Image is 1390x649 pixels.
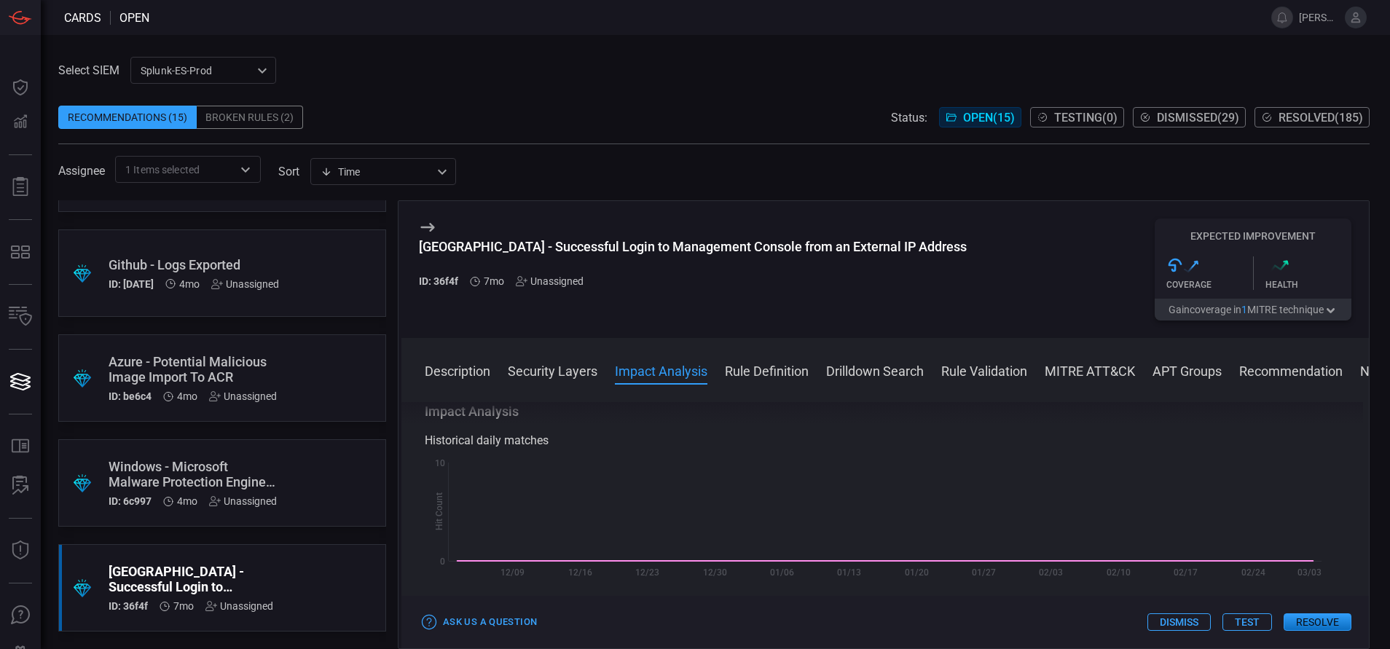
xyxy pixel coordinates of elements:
button: Ask Us a Question [419,611,541,634]
div: Windows - Microsoft Malware Protection Engine Crash [109,459,280,489]
div: Github - Logs Exported [109,257,280,272]
div: Unassigned [211,278,279,290]
button: Detections [3,105,38,140]
button: Recommendation [1239,361,1343,379]
text: 01/13 [837,567,861,578]
div: Coverage [1166,280,1253,290]
button: Resolve [1284,613,1351,631]
button: Dismissed(29) [1133,107,1246,127]
span: Mar 09, 2025 1:32 PM [173,600,194,612]
button: Test [1222,613,1272,631]
text: 02/03 [1039,567,1063,578]
h5: ID: 6c997 [109,495,152,507]
button: Resolved(185) [1254,107,1370,127]
div: Unassigned [516,275,584,287]
h5: Expected Improvement [1155,230,1351,242]
div: Historical daily matches [425,432,1346,449]
h5: ID: 36f4f [109,600,148,612]
text: 01/06 [770,567,794,578]
text: 0 [440,556,445,567]
button: Cards [3,364,38,399]
label: sort [278,165,299,178]
span: Open ( 15 ) [963,111,1015,125]
button: Impact Analysis [615,361,707,379]
div: Health [1265,280,1352,290]
div: Azure - Potential Malicious Image Import To ACR [109,354,280,385]
label: Select SIEM [58,63,119,77]
text: 12/23 [635,567,659,578]
span: Jun 15, 2025 9:30 AM [177,495,197,507]
text: 02/10 [1107,567,1131,578]
span: 1 [1241,304,1247,315]
div: Palo Alto - Successful Login to Management Console from an External IP Address [419,239,967,254]
span: Dismissed ( 29 ) [1157,111,1239,125]
button: Reports [3,170,38,205]
button: Description [425,361,490,379]
span: [PERSON_NAME].[PERSON_NAME] [1299,12,1339,23]
button: MITRE ATT&CK [1045,361,1135,379]
button: Security Layers [508,361,597,379]
button: Ask Us A Question [3,598,38,633]
text: 10 [435,458,445,468]
button: ALERT ANALYSIS [3,468,38,503]
button: Open(15) [939,107,1021,127]
button: Testing(0) [1030,107,1124,127]
text: 01/20 [905,567,929,578]
text: 02/17 [1174,567,1198,578]
text: 12/16 [568,567,592,578]
span: open [119,11,149,25]
div: Broken Rules (2) [197,106,303,129]
text: 01/27 [972,567,996,578]
button: Gaincoverage in1MITRE technique [1155,299,1351,320]
div: Unassigned [209,390,277,402]
span: Cards [64,11,101,25]
h5: ID: 36f4f [419,275,458,287]
span: 1 Items selected [125,162,200,177]
button: Rule Validation [941,361,1027,379]
h5: ID: be6c4 [109,390,152,402]
text: 03/03 [1297,567,1322,578]
button: Drilldown Search [826,361,924,379]
button: Rule Catalog [3,429,38,464]
div: Time [321,165,433,179]
div: Unassigned [205,600,273,612]
button: MITRE - Detection Posture [3,235,38,270]
text: 12/30 [703,567,727,578]
div: Palo Alto - Successful Login to Management Console from an External IP Address [109,564,280,594]
span: Status: [891,111,927,125]
button: Dismiss [1147,613,1211,631]
span: Resolved ( 185 ) [1279,111,1363,125]
div: Unassigned [209,495,277,507]
text: 02/24 [1241,567,1265,578]
p: Splunk-ES-Prod [141,63,253,78]
span: Mar 09, 2025 1:32 PM [484,275,504,287]
div: Recommendations (15) [58,106,197,129]
text: 12/09 [500,567,525,578]
button: Threat Intelligence [3,533,38,568]
button: Dashboard [3,70,38,105]
h5: ID: [DATE] [109,278,154,290]
button: Inventory [3,299,38,334]
span: Jun 22, 2025 9:33 AM [179,278,200,290]
button: APT Groups [1153,361,1222,379]
button: Rule Definition [725,361,809,379]
text: Hit Count [434,493,444,531]
button: Open [235,160,256,180]
span: Jun 22, 2025 9:32 AM [177,390,197,402]
span: Assignee [58,164,105,178]
span: Testing ( 0 ) [1054,111,1118,125]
